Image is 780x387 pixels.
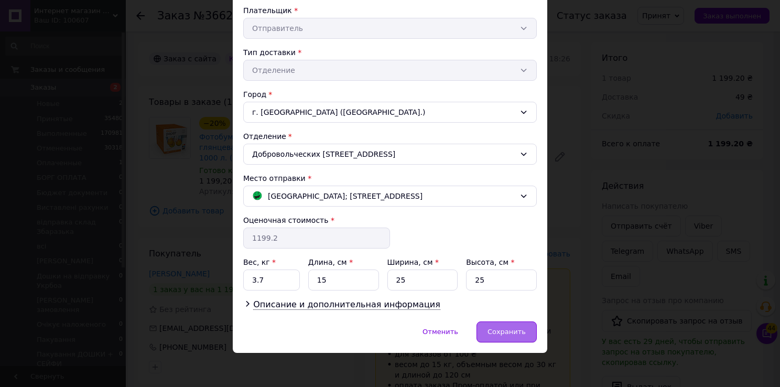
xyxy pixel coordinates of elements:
[243,47,537,58] div: Тип доставки
[243,173,537,184] div: Место отправки
[466,258,514,266] label: Высота, см
[268,190,422,202] span: [GEOGRAPHIC_DATA]; [STREET_ADDRESS]
[253,299,440,310] span: Описание и дополнительная информация
[243,89,537,100] div: Город
[243,5,537,16] div: Плательщик
[243,131,537,142] div: Отделение
[422,328,458,336] span: Отменить
[387,258,439,266] label: Ширина, см
[308,258,353,266] label: Длина, см
[243,216,329,224] label: Оценочная стоимость
[243,102,537,123] div: г. [GEOGRAPHIC_DATA] ([GEOGRAPHIC_DATA].)
[487,328,526,336] span: Сохранить
[243,144,537,165] div: Добровольческих [STREET_ADDRESS]
[243,258,276,266] label: Вес, кг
